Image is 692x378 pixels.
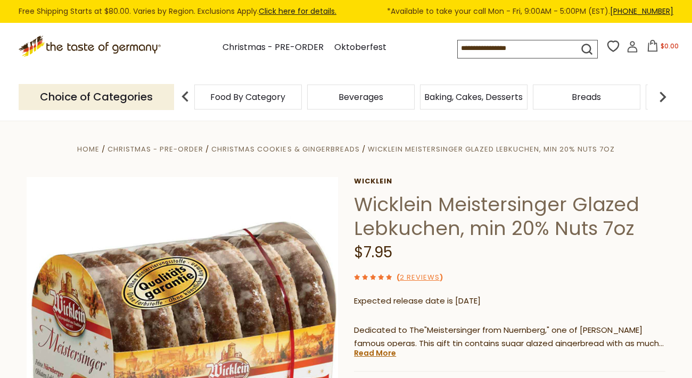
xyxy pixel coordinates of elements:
img: next arrow [652,86,673,107]
a: 2 Reviews [400,272,440,283]
span: *Available to take your call Mon - Fri, 9:00AM - 5:00PM (EST). [387,5,673,18]
a: [PHONE_NUMBER] [610,6,673,16]
a: Breads [572,93,601,101]
button: $0.00 [640,40,686,56]
a: Food By Category [210,93,285,101]
a: Click here for details. [259,6,336,16]
p: Dedicated to The"Meistersinger from Nuernberg," one of [PERSON_NAME] famous operas. This gift tin... [354,324,665,350]
span: $0.00 [661,41,679,51]
span: ( ) [397,272,443,282]
a: Christmas - PRE-ORDER [108,144,203,154]
a: Read More [354,348,396,358]
a: Home [77,144,100,154]
a: Wicklein Meistersinger Glazed Lebkuchen, min 20% Nuts 7oz [368,144,615,154]
p: Expected release date is [DATE] [354,295,665,308]
a: Wicklein [354,177,665,186]
a: Christmas Cookies & Gingerbreads [211,144,359,154]
img: previous arrow [175,86,196,107]
p: Choice of Categories [19,84,174,110]
h1: Wicklein Meistersinger Glazed Lebkuchen, min 20% Nuts 7oz [354,192,665,240]
a: Baking, Cakes, Desserts [424,93,523,101]
a: Oktoberfest [334,40,386,55]
div: Free Shipping Starts at $80.00. Varies by Region. Exclusions Apply. [19,5,673,18]
span: $7.95 [354,242,392,263]
a: Beverages [339,93,383,101]
a: Christmas - PRE-ORDER [223,40,324,55]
